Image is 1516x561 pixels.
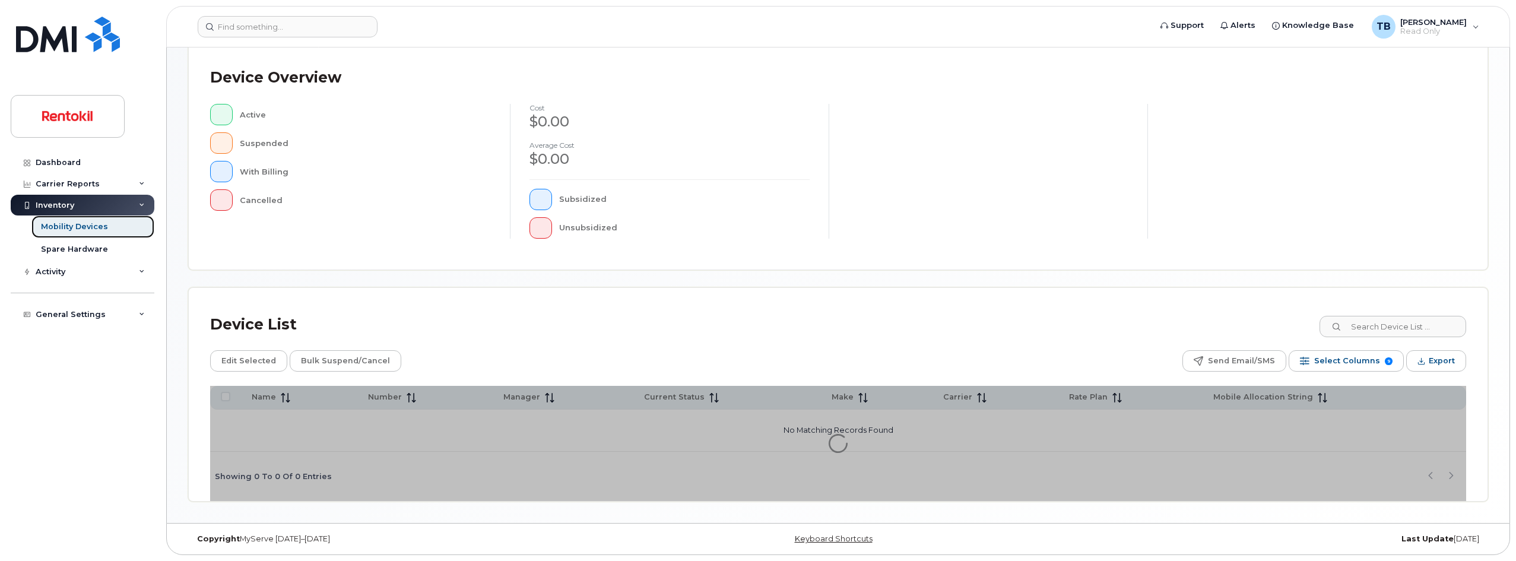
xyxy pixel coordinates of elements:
[210,309,297,340] div: Device List
[1406,350,1466,372] button: Export
[188,534,621,544] div: MyServe [DATE]–[DATE]
[210,62,341,93] div: Device Overview
[559,189,810,210] div: Subsidized
[1055,534,1488,544] div: [DATE]
[290,350,401,372] button: Bulk Suspend/Cancel
[1212,14,1264,37] a: Alerts
[1464,509,1507,552] iframe: Messenger Launcher
[1282,20,1354,31] span: Knowledge Base
[198,16,378,37] input: Find something...
[221,352,276,370] span: Edit Selected
[529,149,810,169] div: $0.00
[1363,15,1488,39] div: Tabatha Bender
[197,534,240,543] strong: Copyright
[301,352,390,370] span: Bulk Suspend/Cancel
[1230,20,1255,31] span: Alerts
[1208,352,1275,370] span: Send Email/SMS
[240,132,491,154] div: Suspended
[1401,534,1454,543] strong: Last Update
[1264,14,1362,37] a: Knowledge Base
[240,104,491,125] div: Active
[1400,17,1467,27] span: [PERSON_NAME]
[795,534,873,543] a: Keyboard Shortcuts
[1314,352,1380,370] span: Select Columns
[529,112,810,132] div: $0.00
[1377,20,1391,34] span: TB
[529,104,810,112] h4: cost
[1400,27,1467,36] span: Read Only
[240,161,491,182] div: With Billing
[1320,316,1466,337] input: Search Device List ...
[210,350,287,372] button: Edit Selected
[1152,14,1212,37] a: Support
[559,217,810,239] div: Unsubsidized
[1171,20,1204,31] span: Support
[240,189,491,211] div: Cancelled
[529,141,810,149] h4: Average cost
[1182,350,1286,372] button: Send Email/SMS
[1429,352,1455,370] span: Export
[1385,357,1393,365] span: 9
[1289,350,1404,372] button: Select Columns 9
